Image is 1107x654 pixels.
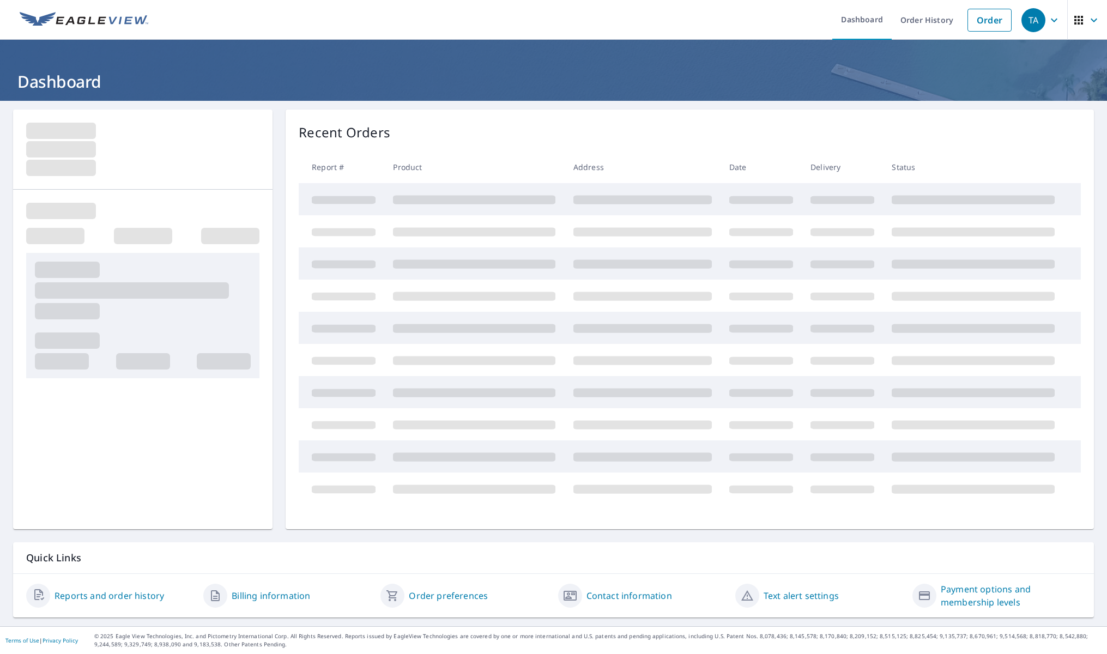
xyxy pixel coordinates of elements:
[232,589,310,602] a: Billing information
[26,551,1081,565] p: Quick Links
[299,123,390,142] p: Recent Orders
[384,151,564,183] th: Product
[586,589,672,602] a: Contact information
[299,151,384,183] th: Report #
[409,589,488,602] a: Order preferences
[1021,8,1045,32] div: TA
[967,9,1012,32] a: Order
[802,151,883,183] th: Delivery
[721,151,802,183] th: Date
[55,589,164,602] a: Reports and order history
[565,151,721,183] th: Address
[20,12,148,28] img: EV Logo
[5,637,39,644] a: Terms of Use
[94,632,1102,649] p: © 2025 Eagle View Technologies, Inc. and Pictometry International Corp. All Rights Reserved. Repo...
[941,583,1081,609] a: Payment options and membership levels
[5,637,78,644] p: |
[883,151,1063,183] th: Status
[764,589,839,602] a: Text alert settings
[43,637,78,644] a: Privacy Policy
[13,70,1094,93] h1: Dashboard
